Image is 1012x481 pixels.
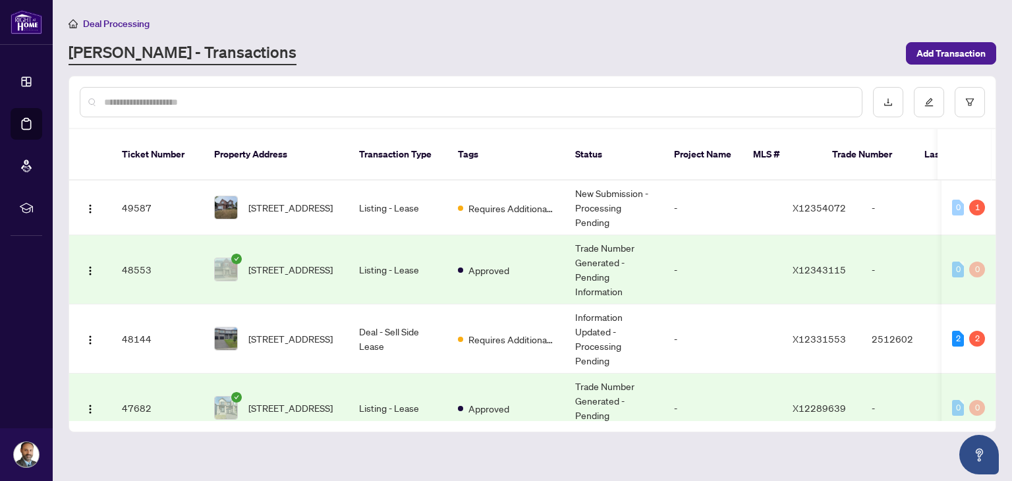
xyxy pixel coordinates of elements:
[861,181,953,235] td: -
[468,332,554,347] span: Requires Additional Docs
[924,98,934,107] span: edit
[906,42,996,65] button: Add Transaction
[85,204,96,214] img: Logo
[111,235,204,304] td: 48553
[965,98,974,107] span: filter
[111,374,204,443] td: 47682
[85,335,96,345] img: Logo
[663,181,782,235] td: -
[80,397,101,418] button: Logo
[822,129,914,181] th: Trade Number
[952,331,964,347] div: 2
[11,10,42,34] img: logo
[80,259,101,280] button: Logo
[969,400,985,416] div: 0
[565,304,663,374] td: Information Updated - Processing Pending
[952,400,964,416] div: 0
[861,235,953,304] td: -
[884,98,893,107] span: download
[111,181,204,235] td: 49587
[959,435,999,474] button: Open asap
[248,262,333,277] span: [STREET_ADDRESS]
[69,42,296,65] a: [PERSON_NAME] - Transactions
[952,262,964,277] div: 0
[565,374,663,443] td: Trade Number Generated - Pending Information
[468,263,509,277] span: Approved
[80,328,101,349] button: Logo
[215,196,237,219] img: thumbnail-img
[663,304,782,374] td: -
[349,235,447,304] td: Listing - Lease
[204,129,349,181] th: Property Address
[663,129,743,181] th: Project Name
[248,401,333,415] span: [STREET_ADDRESS]
[663,374,782,443] td: -
[447,129,565,181] th: Tags
[565,129,663,181] th: Status
[793,202,846,213] span: X12354072
[69,19,78,28] span: home
[231,392,242,403] span: check-circle
[565,181,663,235] td: New Submission - Processing Pending
[349,129,447,181] th: Transaction Type
[248,200,333,215] span: [STREET_ADDRESS]
[349,181,447,235] td: Listing - Lease
[111,304,204,374] td: 48144
[793,264,846,275] span: X12343115
[215,327,237,350] img: thumbnail-img
[85,266,96,276] img: Logo
[916,43,986,64] span: Add Transaction
[663,235,782,304] td: -
[468,201,554,215] span: Requires Additional Docs
[743,129,822,181] th: MLS #
[215,397,237,419] img: thumbnail-img
[349,304,447,374] td: Deal - Sell Side Lease
[80,197,101,218] button: Logo
[565,235,663,304] td: Trade Number Generated - Pending Information
[861,374,953,443] td: -
[468,401,509,416] span: Approved
[349,374,447,443] td: Listing - Lease
[85,404,96,414] img: Logo
[861,304,953,374] td: 2512602
[14,442,39,467] img: Profile Icon
[969,262,985,277] div: 0
[248,331,333,346] span: [STREET_ADDRESS]
[914,87,944,117] button: edit
[793,333,846,345] span: X12331553
[969,331,985,347] div: 2
[952,200,964,215] div: 0
[955,87,985,117] button: filter
[83,18,150,30] span: Deal Processing
[111,129,204,181] th: Ticket Number
[873,87,903,117] button: download
[969,200,985,215] div: 1
[793,402,846,414] span: X12289639
[231,254,242,264] span: check-circle
[215,258,237,281] img: thumbnail-img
